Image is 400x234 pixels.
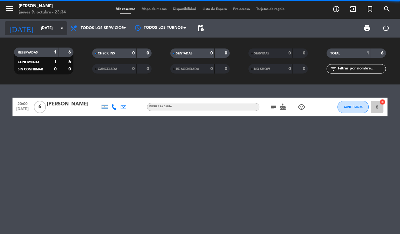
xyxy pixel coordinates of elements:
span: CANCELADA [98,68,117,71]
span: SERVIDAS [254,52,269,55]
strong: 0 [288,67,291,71]
span: Mis reservas [112,8,138,11]
span: Mapa de mesas [138,8,170,11]
span: Todos los servicios [81,26,124,30]
strong: 1 [54,50,57,54]
strong: 0 [303,67,307,71]
strong: 1 [54,60,57,64]
span: TOTAL [330,52,340,55]
span: CHECK INS [98,52,115,55]
span: RESERVADAS [18,51,38,54]
input: Filtrar por nombre... [337,65,386,72]
strong: 0 [147,51,150,55]
span: RE AGENDADA [176,68,199,71]
span: [DATE] [15,107,30,114]
div: jueves 9. octubre - 23:34 [19,9,66,16]
span: pending_actions [197,24,204,32]
i: add_circle_outline [332,5,340,13]
strong: 0 [225,67,228,71]
div: [PERSON_NAME] [47,100,100,108]
i: cancel [379,99,386,105]
span: Tarjetas de regalo [253,8,288,11]
i: [DATE] [5,21,38,35]
strong: 0 [288,51,291,55]
span: CONFIRMADA [18,61,39,64]
i: exit_to_app [349,5,357,13]
i: child_care [298,103,305,111]
span: 6 [34,101,46,113]
i: turned_in_not [366,5,374,13]
div: LOG OUT [377,19,395,38]
strong: 0 [225,51,228,55]
i: menu [5,4,14,13]
strong: 0 [132,67,135,71]
span: MENÚ A LA CARTA [149,105,172,108]
i: search [383,5,391,13]
strong: 6 [68,50,72,54]
i: arrow_drop_down [58,24,66,32]
span: SENTADAS [176,52,192,55]
button: CONFIRMADA [337,101,369,113]
span: SIN CONFIRMAR [18,68,43,71]
span: Pre-acceso [230,8,253,11]
i: subject [270,103,277,111]
i: filter_list [330,65,337,73]
strong: 6 [381,51,385,55]
strong: 0 [54,67,57,71]
i: cake [279,103,287,111]
span: CONFIRMADA [344,105,362,109]
span: 20:00 [15,100,30,107]
span: Lista de Espera [199,8,230,11]
strong: 0 [210,51,213,55]
strong: 0 [147,67,150,71]
span: NO SHOW [254,68,270,71]
button: menu [5,4,14,15]
strong: 1 [367,51,369,55]
strong: 0 [210,67,213,71]
span: print [363,24,371,32]
i: power_settings_new [382,24,390,32]
strong: 0 [132,51,135,55]
strong: 0 [68,67,72,71]
strong: 0 [303,51,307,55]
div: [PERSON_NAME] [19,3,66,9]
span: Disponibilidad [170,8,199,11]
strong: 6 [68,60,72,64]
